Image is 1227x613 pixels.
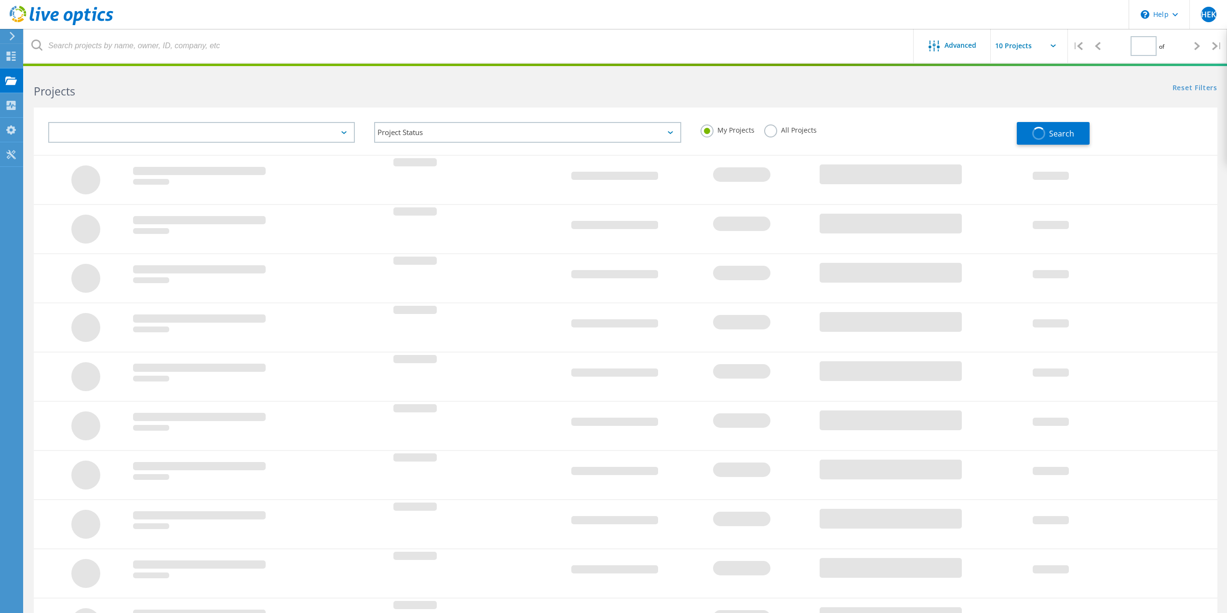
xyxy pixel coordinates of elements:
a: Reset Filters [1173,84,1217,93]
span: HEK [1201,11,1216,18]
div: | [1068,29,1088,63]
button: Search [1017,122,1090,145]
label: All Projects [764,124,817,134]
a: Live Optics Dashboard [10,20,113,27]
svg: \n [1141,10,1149,19]
span: Advanced [944,42,976,49]
b: Projects [34,83,75,99]
div: | [1207,29,1227,63]
input: Search projects by name, owner, ID, company, etc [24,29,914,63]
span: of [1159,42,1164,51]
label: My Projects [701,124,755,134]
span: Search [1049,128,1074,139]
div: Project Status [374,122,681,143]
